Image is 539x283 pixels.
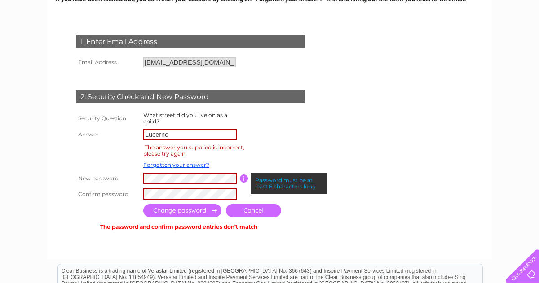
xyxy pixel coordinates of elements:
[74,127,141,142] th: Answer
[74,219,283,232] td: The password and confirm password entries don’t match
[226,204,281,217] a: Cancel
[251,173,327,194] div: Password must be at least 6 characters long
[74,55,141,70] th: Email Address
[74,186,141,202] th: Confirm password
[143,204,221,217] input: Submit
[370,4,432,16] a: 0333 014 3131
[493,38,506,45] a: Blog
[461,38,488,45] a: Telecoms
[413,38,430,45] a: Water
[143,161,209,168] a: Forgotten your answer?
[74,170,141,186] th: New password
[512,38,534,45] a: Contact
[76,90,305,104] div: 2. Security Check and New Password
[76,35,305,48] div: 1. Enter Email Address
[143,143,244,158] div: The answer you supplied is incorrect, please try again.
[240,174,248,183] input: Information
[74,110,141,127] th: Security Question
[436,38,455,45] a: Energy
[19,23,65,51] img: logo.png
[58,5,482,44] div: Clear Business is a trading name of Verastar Limited (registered in [GEOGRAPHIC_DATA] No. 3667643...
[143,112,227,125] label: What street did you live on as a child?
